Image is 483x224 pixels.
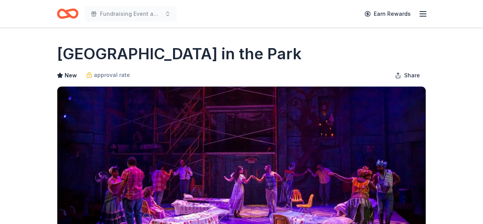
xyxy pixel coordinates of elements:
span: New [65,71,77,80]
button: Fundraising Event and Auction [85,6,177,22]
span: approval rate [94,70,130,80]
a: Home [57,5,78,23]
span: Share [404,71,420,80]
a: approval rate [86,70,130,80]
h1: [GEOGRAPHIC_DATA] in the Park [57,43,301,65]
a: Earn Rewards [360,7,415,21]
button: Share [389,68,426,83]
span: Fundraising Event and Auction [100,9,162,18]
